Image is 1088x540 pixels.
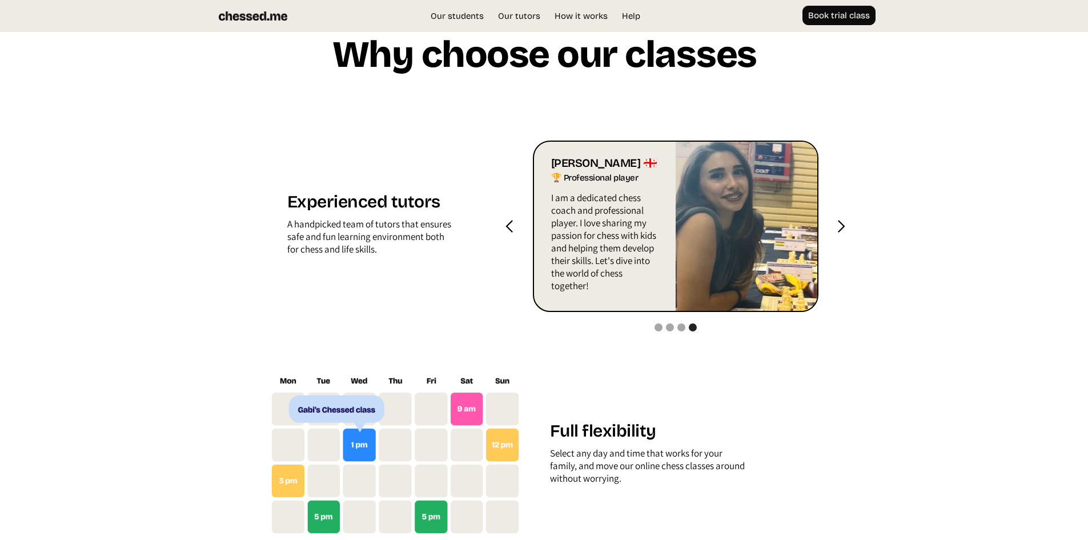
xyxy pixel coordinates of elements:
a: Help [616,10,646,22]
h1: Why choose our classes [332,35,757,83]
div: Show slide 2 of 4 [666,323,674,331]
div: 🏆 Professional player [551,171,661,186]
div: A handpicked team of tutors that ensures safe and fun learning environment both for chess and lif... [287,218,452,261]
div: 4 of 4 [533,141,818,312]
div: Show slide 3 of 4 [677,323,685,331]
a: Book trial class [802,6,876,25]
a: How it works [549,10,613,22]
div: previous slide [487,141,533,312]
div: [PERSON_NAME] 🇬🇪 [551,156,661,171]
div: carousel [533,141,818,312]
h1: Full flexibility [550,421,750,447]
div: Show slide 1 of 4 [655,323,663,331]
div: next slide [818,141,864,312]
div: Select any day and time that works for your family, and move our online chess classes around with... [550,447,750,490]
a: Our tutors [492,10,546,22]
a: Our students [425,10,489,22]
p: I am a dedicated chess coach and professional player. I love sharing my passion for chess with ki... [551,191,661,298]
div: Show slide 4 of 4 [689,323,697,331]
h1: Experienced tutors [287,191,452,218]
